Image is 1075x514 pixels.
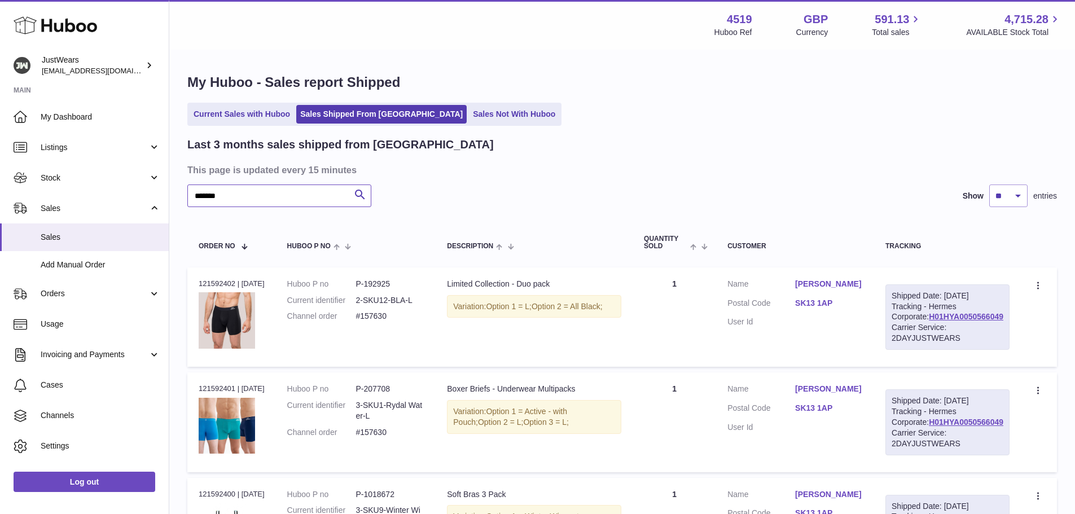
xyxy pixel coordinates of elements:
dd: P-192925 [356,279,424,289]
div: Boxer Briefs - Underwear Multipacks [447,384,621,394]
div: Soft Bras 3 Pack [447,489,621,500]
a: Current Sales with Huboo [190,105,294,124]
dt: Huboo P no [287,489,356,500]
dd: #157630 [356,311,424,322]
span: AVAILABLE Stock Total [966,27,1061,38]
dt: Current identifier [287,295,356,306]
dd: 2-SKU12-BLA-L [356,295,424,306]
div: Tracking [885,243,1010,250]
span: Option 2 = All Black; [532,302,603,311]
dt: Current identifier [287,400,356,421]
span: 4,715.28 [1004,12,1048,27]
div: Carrier Service: 2DAYJUSTWEARS [892,428,1003,449]
td: 1 [633,267,716,367]
div: Tracking - Hermes Corporate: [885,389,1010,455]
div: Variation: [447,400,621,434]
dd: #157630 [356,427,424,438]
dd: P-207708 [356,384,424,394]
a: [PERSON_NAME] [795,489,863,500]
span: Stock [41,173,148,183]
span: Option 1 = Active - with Pouch; [453,407,567,427]
dt: Name [727,489,795,503]
strong: 4519 [727,12,752,27]
span: Cases [41,380,160,390]
span: Option 2 = L; [478,418,524,427]
div: 121592402 | [DATE] [199,279,265,289]
a: H01HYA0050566049 [929,418,1003,427]
a: [PERSON_NAME] [795,384,863,394]
span: Sales [41,232,160,243]
dd: P-1018672 [356,489,424,500]
a: 591.13 Total sales [872,12,922,38]
span: Option 3 = L; [523,418,569,427]
span: Settings [41,441,160,451]
label: Show [963,191,984,201]
div: Variation: [447,295,621,318]
dt: User Id [727,422,795,433]
img: 45191700664982.png [199,398,255,454]
dt: User Id [727,317,795,327]
h3: This page is updated every 15 minutes [187,164,1054,176]
dt: Channel order [287,311,356,322]
strong: GBP [804,12,828,27]
span: Quantity Sold [644,235,687,250]
a: [PERSON_NAME] [795,279,863,289]
div: JustWears [42,55,143,76]
span: 591.13 [875,12,909,27]
span: Channels [41,410,160,421]
span: Total sales [872,27,922,38]
a: 4,715.28 AVAILABLE Stock Total [966,12,1061,38]
span: Invoicing and Payments [41,349,148,360]
div: Shipped Date: [DATE] [892,291,1003,301]
img: internalAdmin-4519@internal.huboo.com [14,57,30,74]
a: Log out [14,472,155,492]
span: Huboo P no [287,243,331,250]
div: Huboo Ref [714,27,752,38]
div: Shipped Date: [DATE] [892,501,1003,512]
dd: 3-SKU1-Rydal Water-L [356,400,424,421]
dt: Name [727,279,795,292]
div: Currency [796,27,828,38]
span: Option 1 = L; [486,302,532,311]
span: [EMAIL_ADDRESS][DOMAIN_NAME] [42,66,166,75]
a: SK13 1AP [795,298,863,309]
h1: My Huboo - Sales report Shipped [187,73,1057,91]
dt: Huboo P no [287,279,356,289]
dt: Huboo P no [287,384,356,394]
span: Orders [41,288,148,299]
a: SK13 1AP [795,403,863,414]
dt: Name [727,384,795,397]
a: Sales Shipped From [GEOGRAPHIC_DATA] [296,105,467,124]
span: Usage [41,319,160,330]
div: 121592400 | [DATE] [199,489,265,499]
div: Limited Collection - Duo pack [447,279,621,289]
dt: Postal Code [727,298,795,311]
span: Sales [41,203,148,214]
span: entries [1033,191,1057,201]
span: Listings [41,142,148,153]
div: Carrier Service: 2DAYJUSTWEARS [892,322,1003,344]
img: 45191626282549.jpg [199,292,255,349]
div: 121592401 | [DATE] [199,384,265,394]
dt: Channel order [287,427,356,438]
div: Customer [727,243,863,250]
div: Tracking - Hermes Corporate: [885,284,1010,350]
span: My Dashboard [41,112,160,122]
td: 1 [633,372,716,472]
dt: Postal Code [727,403,795,416]
span: Add Manual Order [41,260,160,270]
a: Sales Not With Huboo [469,105,559,124]
div: Shipped Date: [DATE] [892,396,1003,406]
h2: Last 3 months sales shipped from [GEOGRAPHIC_DATA] [187,137,494,152]
span: Description [447,243,493,250]
a: H01HYA0050566049 [929,312,1003,321]
span: Order No [199,243,235,250]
